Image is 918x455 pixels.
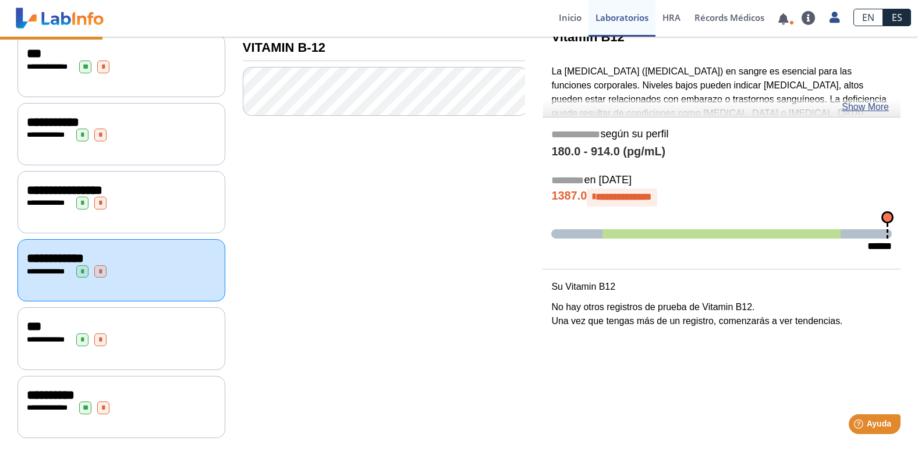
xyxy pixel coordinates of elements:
[551,280,892,294] p: Su Vitamin B12
[243,40,325,55] b: VITAMIN B-12
[842,100,889,114] a: Show More
[551,300,892,328] p: No hay otros registros de prueba de Vitamin B12. Una vez que tengas más de un registro, comenzará...
[551,30,624,44] b: Vitamin B12
[814,410,905,442] iframe: Help widget launcher
[551,65,892,120] p: La [MEDICAL_DATA] ([MEDICAL_DATA]) en sangre es esencial para las funciones corporales. Niveles b...
[551,145,892,159] h4: 180.0 - 914.0 (pg/mL)
[551,174,892,187] h5: en [DATE]
[662,12,680,23] span: HRA
[853,9,883,26] a: EN
[551,189,892,206] h4: 1387.0
[883,9,911,26] a: ES
[551,128,892,141] h5: según su perfil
